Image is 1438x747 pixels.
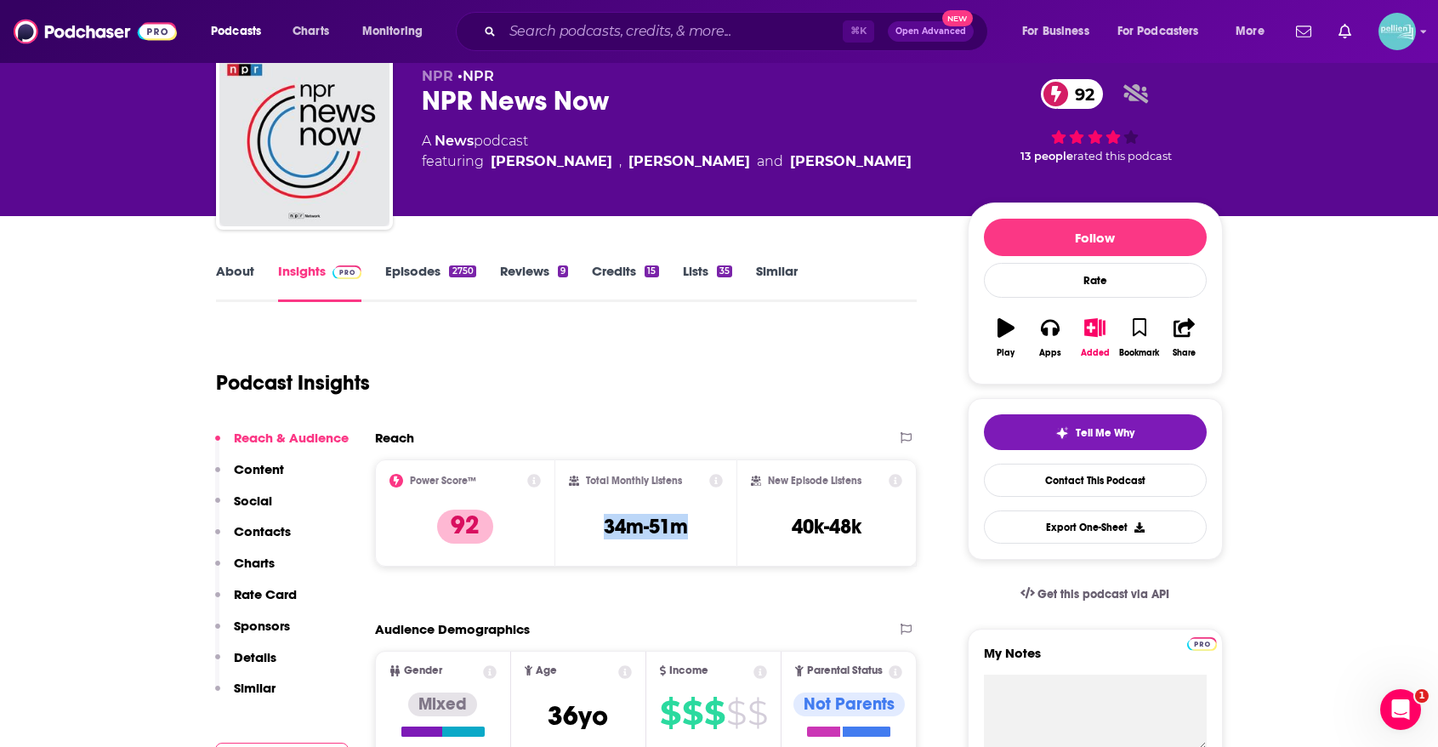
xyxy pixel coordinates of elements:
span: featuring [422,151,912,172]
p: Reach & Audience [234,430,349,446]
span: , [619,151,622,172]
span: Parental Status [807,665,883,676]
h2: Audience Demographics [375,621,530,637]
a: Show notifications dropdown [1332,17,1358,46]
p: Sponsors [234,618,290,634]
button: tell me why sparkleTell Me Why [984,414,1207,450]
span: More [1236,20,1265,43]
img: Podchaser - Follow, Share and Rate Podcasts [14,15,177,48]
a: Similar [756,263,798,302]
span: Get this podcast via API [1037,587,1169,602]
button: Show profile menu [1378,13,1416,50]
img: Podchaser Pro [333,265,362,279]
span: Income [669,665,708,676]
h3: 40k-48k [792,514,861,539]
span: 36 yo [548,699,608,733]
span: 13 people [1020,150,1073,163]
button: open menu [1224,18,1286,45]
span: $ [747,699,767,727]
a: Lists35 [683,263,732,302]
iframe: Intercom live chat [1380,689,1421,730]
span: Charts [293,20,329,43]
button: open menu [1106,18,1224,45]
button: open menu [199,18,283,45]
button: Added [1072,307,1117,368]
a: Episodes2750 [385,263,475,302]
div: Not Parents [793,693,905,716]
span: Tell Me Why [1076,426,1134,440]
button: Open AdvancedNew [888,21,974,42]
p: Social [234,493,272,509]
span: Age [536,665,557,676]
a: Credits15 [592,263,658,302]
button: open menu [1010,18,1111,45]
img: Podchaser Pro [1187,637,1217,651]
span: Gender [404,665,442,676]
h2: Power Score™ [410,475,476,487]
button: Follow [984,219,1207,256]
button: Contacts [215,523,291,555]
div: [PERSON_NAME] [628,151,750,172]
div: [PERSON_NAME] [491,151,612,172]
span: Open Advanced [895,27,966,36]
span: For Business [1022,20,1089,43]
p: Content [234,461,284,477]
p: Similar [234,680,276,696]
div: A podcast [422,131,912,172]
label: My Notes [984,645,1207,675]
button: Play [984,307,1028,368]
span: 92 [1058,79,1103,109]
h2: New Episode Listens [768,475,861,487]
button: open menu [350,18,445,45]
button: Export One-Sheet [984,510,1207,544]
div: [PERSON_NAME] [790,151,912,172]
a: Contact This Podcast [984,464,1207,497]
span: New [942,10,973,26]
span: rated this podcast [1073,150,1172,163]
a: Get this podcast via API [1007,573,1184,615]
p: 92 [437,510,493,544]
p: Contacts [234,523,291,539]
p: Details [234,649,276,665]
div: Apps [1039,348,1061,358]
span: ⌘ K [843,20,874,43]
div: Search podcasts, credits, & more... [472,12,1004,51]
span: For Podcasters [1117,20,1199,43]
span: Podcasts [211,20,261,43]
a: 92 [1041,79,1103,109]
a: Pro website [1187,635,1217,651]
p: Charts [234,555,275,571]
div: Mixed [408,693,477,716]
button: Social [215,493,272,524]
button: Apps [1028,307,1072,368]
a: News [435,133,474,149]
button: Reach & Audience [215,430,349,461]
a: InsightsPodchaser Pro [278,263,362,302]
button: Details [215,649,276,681]
span: $ [704,699,725,727]
div: 2750 [449,265,475,277]
button: Rate Card [215,586,297,618]
a: NPR [463,68,494,84]
div: 9 [558,265,568,277]
div: Bookmark [1119,348,1159,358]
span: $ [660,699,680,727]
div: Share [1173,348,1196,358]
h2: Total Monthly Listens [586,475,682,487]
h1: Podcast Insights [216,370,370,396]
button: Similar [215,680,276,711]
a: Charts [281,18,339,45]
span: • [458,68,494,84]
button: Bookmark [1117,307,1162,368]
div: 15 [645,265,658,277]
span: NPR [422,68,453,84]
span: and [757,151,783,172]
a: About [216,263,254,302]
img: tell me why sparkle [1055,426,1069,440]
div: Rate [984,263,1207,298]
button: Share [1162,307,1206,368]
h2: Reach [375,430,414,446]
div: Added [1081,348,1110,358]
button: Content [215,461,284,493]
span: $ [682,699,702,727]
